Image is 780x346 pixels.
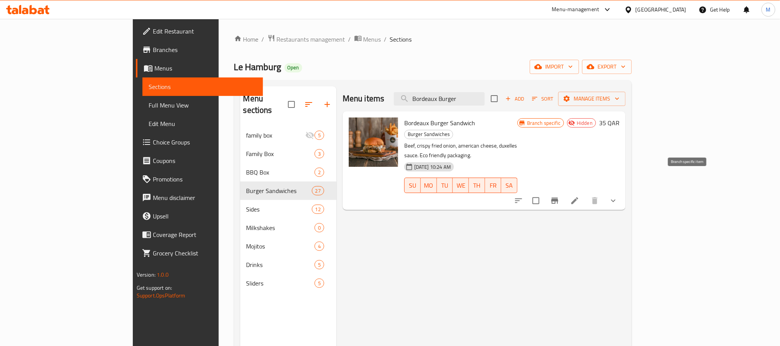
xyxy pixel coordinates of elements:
[246,260,315,269] span: Drinks
[240,274,336,292] div: Sliders5
[240,200,336,218] div: Sides12
[246,131,305,140] span: family box
[315,242,324,251] div: items
[404,141,517,160] p: Beef, crispy fried onion, american cheese, duxelles sauce. Eco friendly packaging.
[136,151,263,170] a: Coupons
[343,93,385,104] h2: Menu items
[312,187,324,195] span: 27
[142,77,263,96] a: Sections
[524,119,564,127] span: Branch specific
[564,94,619,104] span: Manage items
[315,168,324,177] div: items
[472,180,482,191] span: TH
[574,119,596,127] span: Hidden
[305,131,315,140] svg: Inactive section
[136,225,263,244] a: Coverage Report
[440,180,450,191] span: TU
[424,180,434,191] span: MO
[153,138,257,147] span: Choice Groups
[153,45,257,54] span: Branches
[558,92,626,106] button: Manage items
[136,170,263,188] a: Promotions
[277,35,345,44] span: Restaurants management
[469,178,485,193] button: TH
[137,270,156,280] span: Version:
[240,123,336,296] nav: Menu sections
[154,64,257,73] span: Menus
[421,178,437,193] button: MO
[404,117,475,129] span: Bordeaux Burger Sandwich
[285,64,302,71] span: Open
[527,93,558,105] span: Sort items
[240,181,336,200] div: Burger Sandwiches27
[582,60,632,74] button: export
[315,279,324,288] div: items
[153,212,257,221] span: Upsell
[315,223,324,232] div: items
[234,58,281,76] span: Le Hamburg
[136,188,263,207] a: Menu disclaimer
[240,126,336,144] div: family box5
[315,149,324,158] div: items
[149,82,257,91] span: Sections
[246,168,315,177] div: BBQ Box
[136,22,263,40] a: Edit Restaurant
[268,34,345,44] a: Restaurants management
[586,191,604,210] button: delete
[501,178,517,193] button: SA
[136,244,263,262] a: Grocery Checklist
[149,101,257,110] span: Full Menu View
[599,118,619,128] h6: 35 QAR
[153,249,257,258] span: Grocery Checklist
[246,242,315,251] span: Mojitos
[300,95,318,114] span: Sort sections
[153,156,257,165] span: Coupons
[315,132,324,139] span: 5
[609,196,618,205] svg: Show Choices
[453,178,469,193] button: WE
[136,207,263,225] a: Upsell
[153,175,257,184] span: Promotions
[604,191,623,210] button: show more
[485,178,501,193] button: FR
[411,163,454,171] span: [DATE] 10:24 AM
[588,62,626,72] span: export
[153,27,257,36] span: Edit Restaurant
[246,186,312,195] span: Burger Sandwiches
[136,40,263,59] a: Branches
[405,130,453,139] span: Burger Sandwiches
[390,35,412,44] span: Sections
[285,63,302,72] div: Open
[153,193,257,202] span: Menu disclaimer
[142,96,263,114] a: Full Menu View
[486,91,502,107] span: Select section
[394,92,485,106] input: search
[246,223,315,232] span: Milkshakes
[312,205,324,214] div: items
[234,34,632,44] nav: breadcrumb
[530,60,579,74] button: import
[546,191,564,210] button: Branch-specific-item
[552,5,599,14] div: Menu-management
[312,186,324,195] div: items
[404,178,421,193] button: SU
[240,237,336,255] div: Mojitos4
[283,96,300,113] span: Select all sections
[488,180,498,191] span: FR
[504,94,525,103] span: Add
[246,205,312,214] span: Sides
[408,180,418,191] span: SU
[136,133,263,151] a: Choice Groups
[354,34,381,44] a: Menus
[766,5,771,14] span: M
[315,243,324,250] span: 4
[502,93,527,105] button: Add
[240,255,336,274] div: Drinks5
[136,59,263,77] a: Menus
[142,114,263,133] a: Edit Menu
[349,118,398,167] img: Bordeaux Burger Sandwich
